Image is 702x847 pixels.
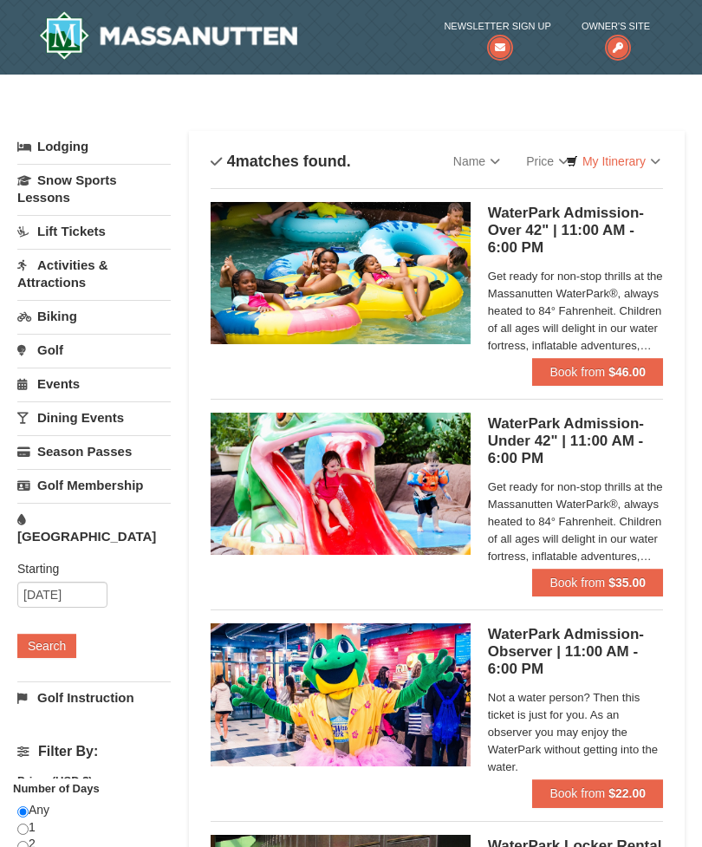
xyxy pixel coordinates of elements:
span: Book from [549,365,605,379]
img: 6619917-584-7d606bb4.jpg [211,413,471,555]
img: 6619917-1559-aba4c162.jpg [211,202,471,344]
a: Name [440,144,513,179]
span: Owner's Site [582,17,650,35]
a: Season Passes [17,435,171,467]
a: Lift Tickets [17,215,171,247]
label: Starting [17,560,158,577]
strong: Price: (USD $) [17,774,93,787]
a: Golf Membership [17,469,171,501]
h5: WaterPark Admission- Observer | 11:00 AM - 6:00 PM [488,626,663,678]
strong: $22.00 [608,786,646,800]
a: Golf Instruction [17,681,171,713]
img: Massanutten Resort Logo [39,11,297,60]
a: Dining Events [17,401,171,433]
button: Book from $46.00 [532,358,663,386]
a: Newsletter Sign Up [444,17,550,53]
a: Massanutten Resort [39,11,297,60]
strong: $35.00 [608,576,646,590]
a: Events [17,368,171,400]
a: Biking [17,300,171,332]
span: Get ready for non-stop thrills at the Massanutten WaterPark®, always heated to 84° Fahrenheit. Ch... [488,479,663,565]
h4: Filter By: [17,744,171,759]
span: Newsletter Sign Up [444,17,550,35]
span: Book from [549,786,605,800]
span: Book from [549,576,605,590]
strong: $46.00 [608,365,646,379]
span: Get ready for non-stop thrills at the Massanutten WaterPark®, always heated to 84° Fahrenheit. Ch... [488,268,663,355]
span: Not a water person? Then this ticket is just for you. As an observer you may enjoy the WaterPark ... [488,689,663,776]
strong: Number of Days [13,782,100,795]
button: Book from $22.00 [532,779,663,807]
img: 6619917-1586-4b340caa.jpg [211,623,471,766]
a: Activities & Attractions [17,249,171,298]
a: Price [513,144,582,179]
a: Snow Sports Lessons [17,164,171,213]
a: Owner's Site [582,17,650,53]
a: My Itinerary [555,148,672,174]
button: Search [17,634,76,658]
button: Book from $35.00 [532,569,663,596]
a: Golf [17,334,171,366]
h5: WaterPark Admission- Over 42" | 11:00 AM - 6:00 PM [488,205,663,257]
a: [GEOGRAPHIC_DATA] [17,503,171,552]
a: Lodging [17,131,171,162]
h5: WaterPark Admission- Under 42" | 11:00 AM - 6:00 PM [488,415,663,467]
